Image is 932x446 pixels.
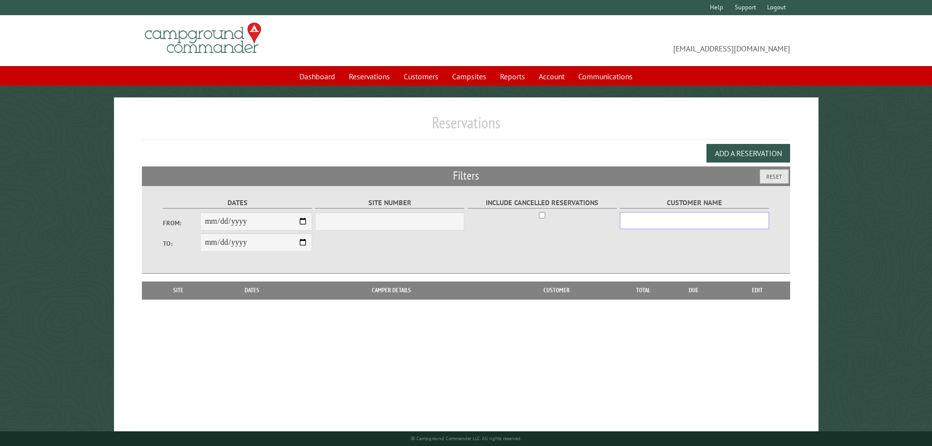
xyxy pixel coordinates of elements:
a: Account [533,67,570,86]
label: Include Cancelled Reservations [468,197,617,209]
label: Customer Name [620,197,769,209]
a: Communications [572,67,638,86]
th: Edit [725,282,791,299]
a: Reservations [343,67,396,86]
label: Site Number [315,197,464,209]
button: Add a Reservation [706,144,790,163]
label: Dates [163,197,312,209]
img: Campground Commander [142,19,264,57]
th: Site [147,282,210,299]
a: Customers [398,67,444,86]
small: © Campground Commander LLC. All rights reserved. [411,435,522,442]
th: Dates [210,282,294,299]
h1: Reservations [142,113,791,140]
a: Reports [494,67,531,86]
th: Camper Details [294,282,489,299]
button: Reset [760,169,789,184]
label: From: [163,218,200,228]
th: Due [663,282,725,299]
span: [EMAIL_ADDRESS][DOMAIN_NAME] [466,27,791,54]
th: Customer [489,282,624,299]
a: Dashboard [294,67,341,86]
a: Campsites [446,67,492,86]
h2: Filters [142,166,791,185]
th: Total [624,282,663,299]
label: To: [163,239,200,248]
